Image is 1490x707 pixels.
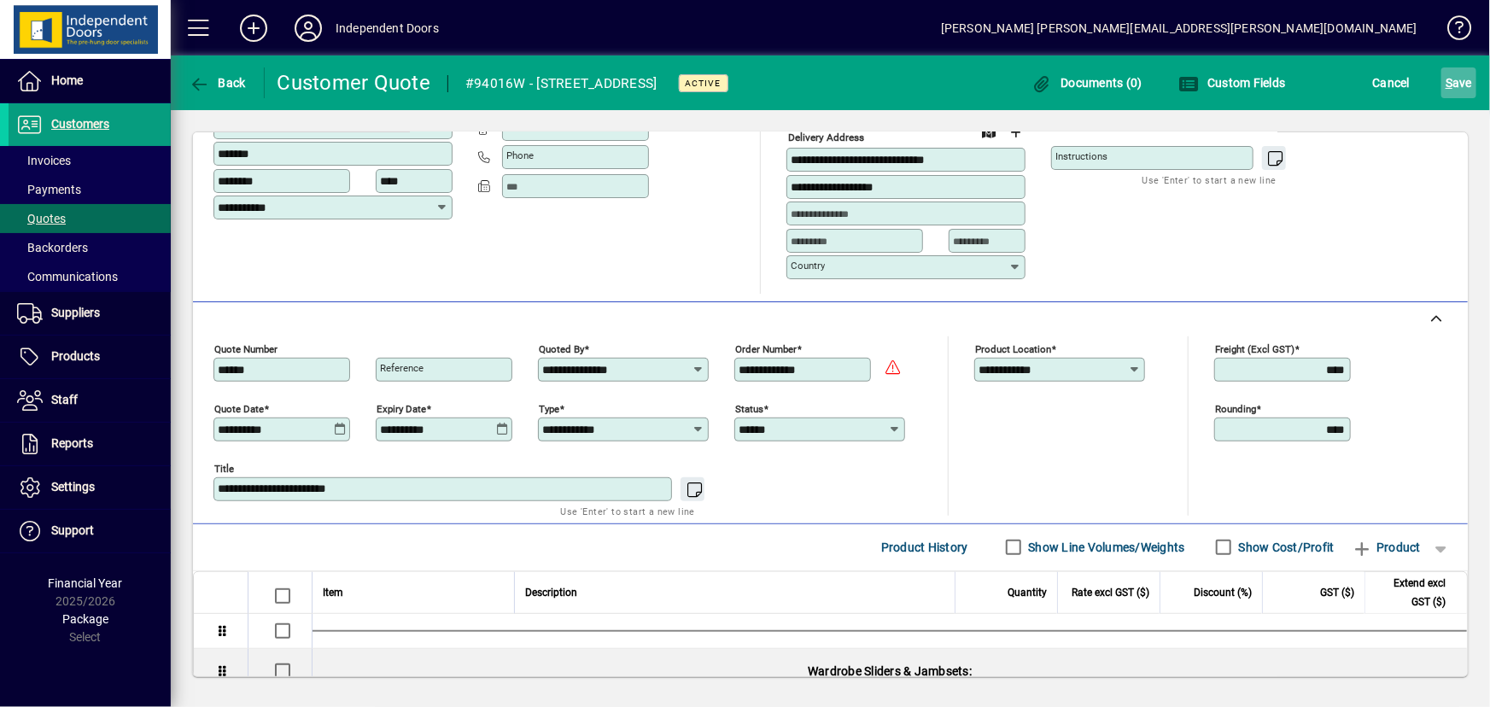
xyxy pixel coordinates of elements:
span: Product [1352,534,1421,561]
button: Back [184,67,250,98]
mat-label: Quote date [214,402,264,414]
span: Quantity [1008,583,1047,602]
span: Customers [51,117,109,131]
span: Backorders [17,241,88,254]
a: Products [9,336,171,378]
a: Payments [9,175,171,204]
span: Support [51,523,94,537]
span: Quotes [17,212,66,225]
button: Choose address [1002,119,1030,146]
mat-label: Country [791,260,825,272]
span: Discount (%) [1194,583,1252,602]
mat-label: Phone [506,149,534,161]
span: Custom Fields [1178,76,1286,90]
mat-label: Title [214,462,234,474]
mat-hint: Use 'Enter' to start a new line [1142,170,1277,190]
span: Suppliers [51,306,100,319]
div: [PERSON_NAME] [PERSON_NAME][EMAIL_ADDRESS][PERSON_NAME][DOMAIN_NAME] [941,15,1417,42]
span: GST ($) [1320,583,1354,602]
span: Extend excl GST ($) [1376,574,1446,611]
mat-label: Product location [975,342,1051,354]
span: Home [51,73,83,87]
span: S [1446,76,1452,90]
span: Reports [51,436,93,450]
div: Wardrobe Sliders & Jambsets: [313,649,1467,693]
mat-label: Type [539,402,559,414]
a: Quotes [9,204,171,233]
span: Communications [17,270,118,283]
button: Product [1343,532,1429,563]
mat-label: Status [735,402,763,414]
button: Product History [874,532,975,563]
label: Show Cost/Profit [1236,539,1335,556]
span: Staff [51,393,78,406]
mat-label: Rounding [1215,402,1256,414]
a: Knowledge Base [1434,3,1469,59]
mat-label: Expiry date [377,402,426,414]
a: Invoices [9,146,171,175]
a: Backorders [9,233,171,262]
span: Invoices [17,154,71,167]
mat-label: Quote number [214,342,278,354]
button: Add [226,13,281,44]
span: Package [62,612,108,626]
label: Show Line Volumes/Weights [1025,539,1185,556]
mat-label: Reference [380,362,424,374]
span: Payments [17,183,81,196]
span: Item [323,583,343,602]
a: Settings [9,466,171,509]
a: Home [9,60,171,102]
app-page-header-button: Back [171,67,265,98]
a: Communications [9,262,171,291]
span: Active [686,78,722,89]
a: View on map [975,118,1002,145]
span: Cancel [1373,69,1411,96]
span: Financial Year [49,576,123,590]
a: Staff [9,379,171,422]
mat-label: Quoted by [539,342,584,354]
mat-label: Freight (excl GST) [1215,342,1294,354]
mat-label: Instructions [1055,150,1107,162]
div: #94016W - [STREET_ADDRESS] [465,70,657,97]
span: Back [189,76,246,90]
mat-hint: Use 'Enter' to start a new line [561,501,695,521]
span: Settings [51,480,95,494]
span: ave [1446,69,1472,96]
a: Support [9,510,171,552]
span: Products [51,349,100,363]
div: Customer Quote [278,69,431,96]
span: Product History [881,534,968,561]
a: Reports [9,423,171,465]
button: Save [1441,67,1476,98]
a: Suppliers [9,292,171,335]
button: Cancel [1369,67,1415,98]
span: Description [525,583,577,602]
button: Profile [281,13,336,44]
button: Custom Fields [1174,67,1290,98]
button: Documents (0) [1027,67,1147,98]
mat-label: Order number [735,342,797,354]
span: Documents (0) [1031,76,1142,90]
div: Independent Doors [336,15,439,42]
span: Rate excl GST ($) [1072,583,1149,602]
